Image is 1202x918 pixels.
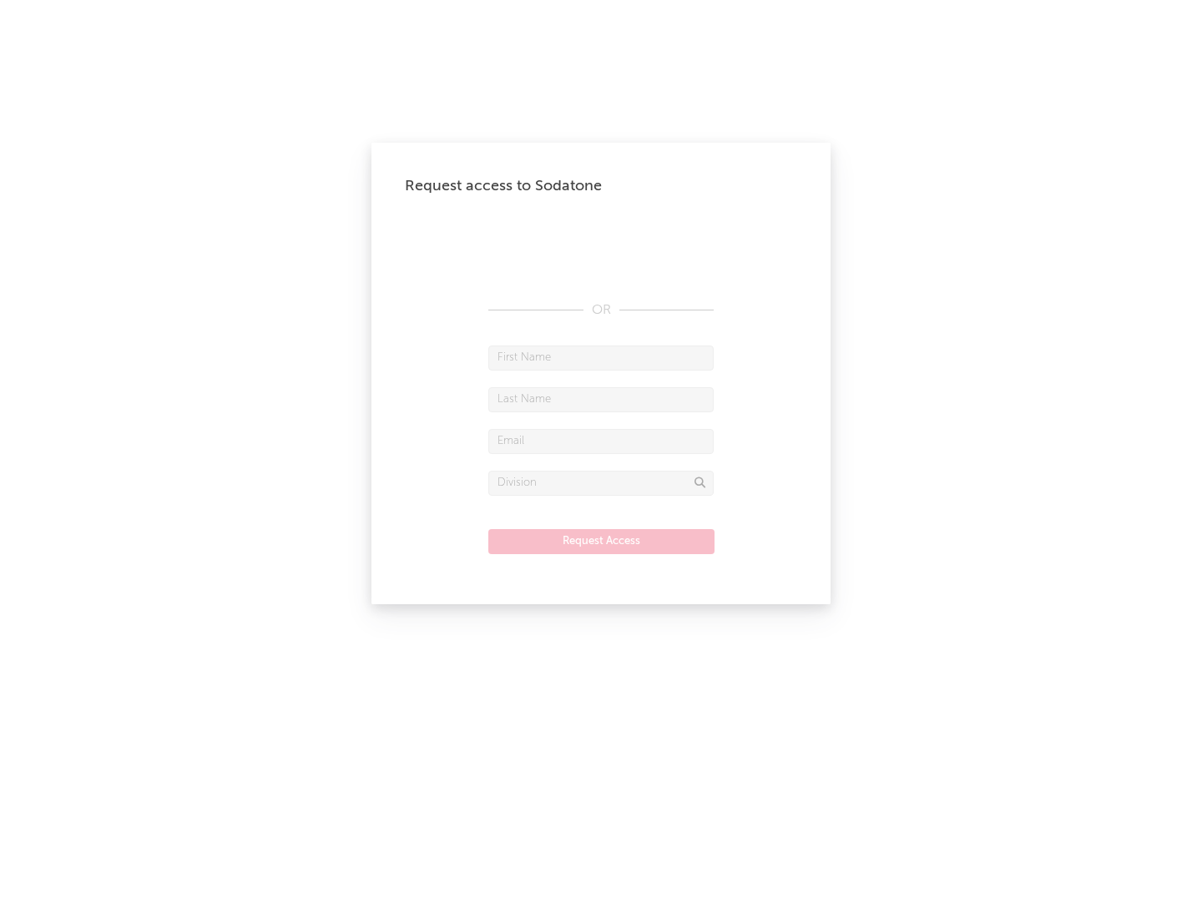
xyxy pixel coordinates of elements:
div: OR [488,300,714,320]
button: Request Access [488,529,715,554]
input: Division [488,471,714,496]
input: Last Name [488,387,714,412]
input: First Name [488,346,714,371]
input: Email [488,429,714,454]
div: Request access to Sodatone [405,176,797,196]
